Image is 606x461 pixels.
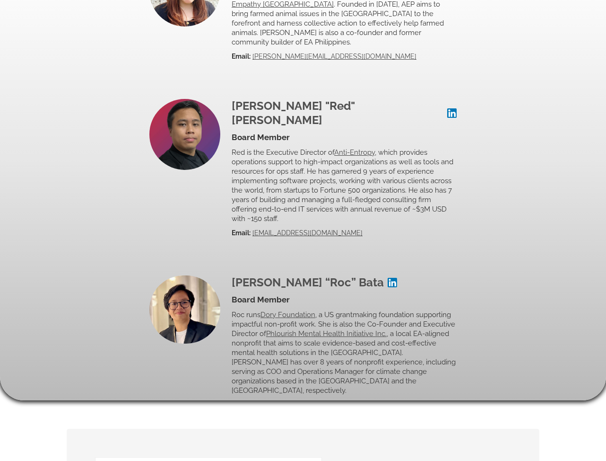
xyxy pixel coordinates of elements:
[232,132,290,143] h4: Board Member
[252,400,363,409] a: [EMAIL_ADDRESS][DOMAIN_NAME]
[232,294,290,305] h4: Board Member
[232,99,443,127] h3: [PERSON_NAME] "Red" [PERSON_NAME]
[252,52,416,61] a: [PERSON_NAME][EMAIL_ADDRESS][DOMAIN_NAME]
[334,148,375,157] a: Anti-Entropy
[232,275,384,290] h3: [PERSON_NAME] “Roc” Bata
[252,228,363,238] a: [EMAIL_ADDRESS][DOMAIN_NAME]
[232,148,457,223] p: Red is the Executive Director of , which provides operations support to high-impact organizations...
[266,329,387,338] a: Phlourish Mental Health Initiative Inc.
[232,229,251,237] strong: Email:
[232,310,457,395] p: Roc runs , a US grantmaking foundation supporting impactful non-profit work. She is also the Co-F...
[260,310,315,319] a: Dory Foundation
[232,53,251,60] strong: Email:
